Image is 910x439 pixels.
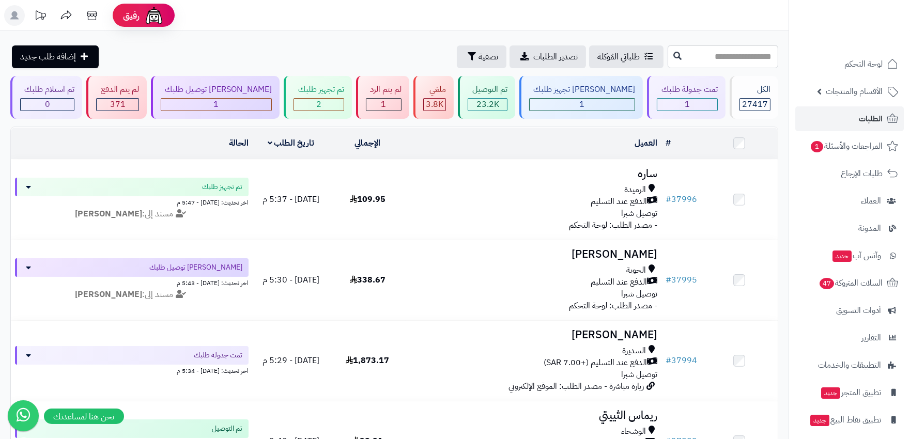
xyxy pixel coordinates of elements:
[411,76,456,119] a: ملغي 3.8K
[350,274,385,286] span: 338.67
[381,98,386,111] span: 1
[456,76,517,119] a: تم التوصيل 23.2K
[544,357,647,369] span: الدفع عند التسليم (+7.00 SAR)
[161,99,271,111] div: 1
[666,354,671,367] span: #
[21,99,74,111] div: 0
[657,84,717,96] div: تمت جدولة طلبك
[468,99,506,111] div: 23222
[795,380,904,405] a: تطبيق المتجرجديد
[84,76,148,119] a: لم يتم الدفع 371
[861,194,881,208] span: العملاء
[263,354,319,367] span: [DATE] - 5:29 م
[75,208,142,220] strong: [PERSON_NAME]
[795,106,904,131] a: الطلبات
[841,166,883,181] span: طلبات الإرجاع
[212,424,242,434] span: تم التوصيل
[685,98,690,111] span: 1
[316,98,321,111] span: 2
[263,193,319,206] span: [DATE] - 5:37 م
[621,368,657,381] span: توصيل شبرا
[7,208,256,220] div: مسند إلى:
[20,84,74,96] div: تم استلام طلبك
[795,325,904,350] a: التقارير
[810,415,829,426] span: جديد
[213,98,219,111] span: 1
[27,5,53,28] a: تحديثات المنصة
[423,84,446,96] div: ملغي
[795,189,904,213] a: العملاء
[795,353,904,378] a: التطبيقات والخدمات
[621,426,646,437] span: الوشحاء
[795,407,904,432] a: تطبيق نقاط البيعجديد
[820,278,834,289] span: 47
[479,51,498,63] span: تصفية
[795,216,904,241] a: المدونة
[410,410,657,421] h3: ريماس الثييتي
[529,84,635,96] div: [PERSON_NAME] تجهيز طلبك
[75,288,142,301] strong: [PERSON_NAME]
[666,274,671,286] span: #
[832,250,852,262] span: جديد
[149,76,282,119] a: [PERSON_NAME] توصيل طلبك 1
[426,98,443,111] span: 3.8K
[457,45,506,68] button: تصفية
[424,99,445,111] div: 3818
[795,298,904,323] a: أدوات التسويق
[809,413,881,427] span: تطبيق نقاط البيع
[666,193,671,206] span: #
[795,161,904,186] a: طلبات الإرجاع
[645,76,727,119] a: تمت جدولة طلبك 1
[149,262,242,273] span: [PERSON_NAME] توصيل طلبك
[45,98,50,111] span: 0
[795,52,904,76] a: لوحة التحكم
[826,84,883,99] span: الأقسام والمنتجات
[821,387,840,399] span: جديد
[12,45,99,68] a: إضافة طلب جديد
[346,354,389,367] span: 1,873.17
[579,98,584,111] span: 1
[144,5,164,26] img: ai-face.png
[624,184,646,196] span: الرميدة
[508,380,644,393] span: زيارة مباشرة - مصدر الطلب: الموقع الإلكتروني
[530,99,635,111] div: 1
[476,98,499,111] span: 23.2K
[15,365,249,375] div: اخر تحديث: [DATE] - 5:34 م
[354,76,411,119] a: لم يتم الرد 1
[410,329,657,341] h3: [PERSON_NAME]
[597,51,640,63] span: طلباتي المُوكلة
[840,29,900,51] img: logo-2.png
[858,221,881,236] span: المدونة
[161,84,272,96] div: [PERSON_NAME] توصيل طلبك
[406,160,661,240] td: - مصدر الطلب: لوحة التحكم
[666,193,697,206] a: #37996
[859,112,883,126] span: الطلبات
[742,98,768,111] span: 27417
[8,76,84,119] a: تم استلام طلبك 0
[635,137,657,149] a: العميل
[621,288,657,300] span: توصيل شبرا
[739,84,770,96] div: الكل
[861,331,881,345] span: التقارير
[666,274,697,286] a: #37995
[354,137,380,149] a: الإجمالي
[7,289,256,301] div: مسند إلى:
[795,243,904,268] a: وآتس آبجديد
[626,264,646,276] span: الحوية
[15,196,249,207] div: اخر تحديث: [DATE] - 5:47 م
[622,345,646,357] span: السديرة
[294,84,344,96] div: تم تجهيز طلبك
[657,99,717,111] div: 1
[468,84,507,96] div: تم التوصيل
[666,354,697,367] a: #37994
[15,277,249,288] div: اخر تحديث: [DATE] - 5:43 م
[263,274,319,286] span: [DATE] - 5:30 م
[666,137,671,149] a: #
[229,137,249,149] a: الحالة
[810,139,883,153] span: المراجعات والأسئلة
[366,99,401,111] div: 1
[406,240,661,320] td: - مصدر الطلب: لوحة التحكم
[533,51,578,63] span: تصدير الطلبات
[268,137,315,149] a: تاريخ الطلب
[123,9,140,22] span: رفيق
